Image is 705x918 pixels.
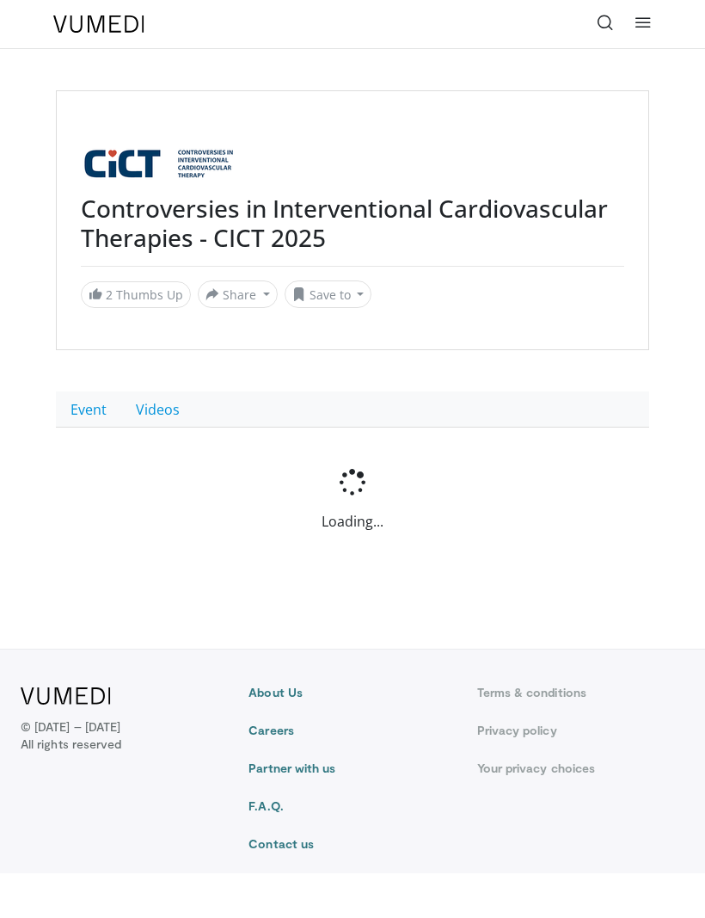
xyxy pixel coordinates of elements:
a: Careers [248,722,456,739]
a: Partner with us [248,760,456,777]
a: About Us [248,684,456,701]
img: Controversies in Interventional Cardiovascular Therapies - CICT 2025 [81,132,253,194]
a: F.A.Q. [248,798,456,815]
button: Share [198,280,278,308]
p: © [DATE] – [DATE] [21,718,121,753]
h3: Controversies in Interventional Cardiovascular Therapies - CICT 2025 [81,194,624,252]
span: 2 [106,286,113,303]
a: Terms & conditions [477,684,684,701]
a: Contact us [248,835,456,853]
a: Privacy policy [477,722,684,739]
img: VuMedi Logo [21,687,111,705]
span: All rights reserved [21,736,121,753]
button: Save to [285,280,372,308]
a: Videos [121,391,194,428]
a: Event [56,391,121,428]
img: VuMedi Logo [53,15,144,33]
a: 2 Thumbs Up [81,281,191,308]
a: Your privacy choices [477,760,684,777]
p: Loading... [56,511,649,532]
